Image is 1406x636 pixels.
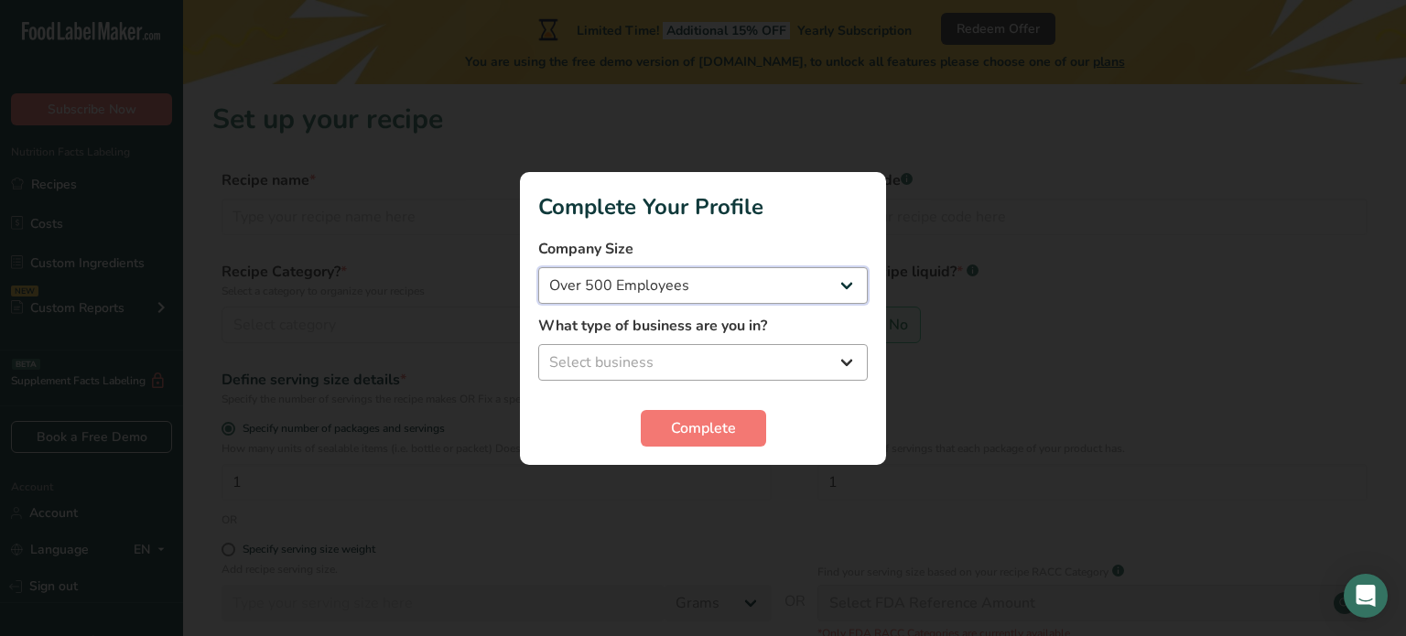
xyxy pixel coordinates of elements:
span: Complete [671,417,736,439]
div: Open Intercom Messenger [1344,574,1388,618]
label: Company Size [538,238,868,260]
h1: Complete Your Profile [538,190,868,223]
label: What type of business are you in? [538,315,868,337]
button: Complete [641,410,766,447]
